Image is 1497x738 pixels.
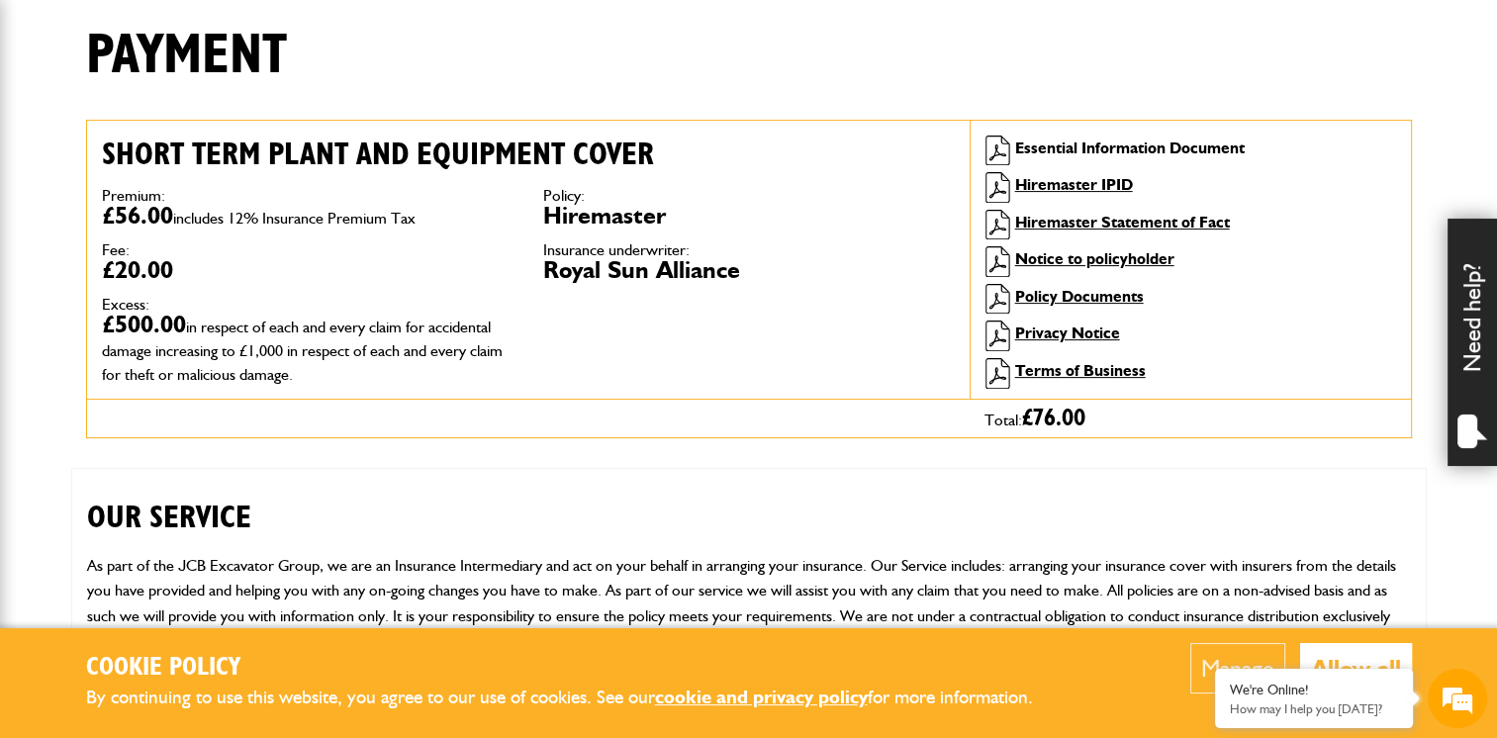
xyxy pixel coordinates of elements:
img: d_20077148190_company_1631870298795_20077148190 [34,110,83,138]
div: We're Online! [1230,682,1398,698]
p: How may I help you today? [1230,701,1398,716]
a: Notice to policyholder [1015,249,1174,268]
input: Enter your phone number [26,300,361,343]
button: Manage [1190,643,1285,693]
a: Privacy Notice [1015,323,1120,342]
a: Hiremaster Statement of Fact [1015,213,1230,231]
div: Minimize live chat window [325,10,372,57]
h2: Short term plant and equipment cover [102,136,955,173]
input: Enter your last name [26,183,361,227]
span: in respect of each and every claim for accidental damage increasing to £1,000 in respect of each ... [102,318,503,384]
textarea: Type your message and hit 'Enter' [26,358,361,564]
input: Enter your email address [26,241,361,285]
dd: Royal Sun Alliance [543,258,955,282]
p: By continuing to use this website, you agree to our use of cookies. See our for more information. [86,683,1066,713]
a: cookie and privacy policy [655,686,868,708]
div: Total: [970,400,1411,437]
dt: Policy: [543,188,955,204]
a: Policy Documents [1015,287,1144,306]
a: Essential Information Document [1015,138,1245,157]
span: 76.00 [1033,407,1085,430]
h2: Cookie Policy [86,653,1066,684]
div: Need help? [1448,219,1497,466]
button: Allow all [1300,643,1412,693]
p: As part of the JCB Excavator Group, we are an Insurance Intermediary and act on your behalf in ar... [87,553,1411,654]
dd: £500.00 [102,313,514,384]
div: Chat with us now [103,111,332,137]
h2: OUR SERVICE [87,469,1411,536]
a: Hiremaster IPID [1015,175,1133,194]
a: Terms of Business [1015,361,1146,380]
em: Start Chat [269,581,359,607]
dd: Hiremaster [543,204,955,228]
dt: Premium: [102,188,514,204]
dt: Insurance underwriter: [543,242,955,258]
h1: Payment [86,23,287,89]
dt: Fee: [102,242,514,258]
span: £ [1022,407,1085,430]
dd: £20.00 [102,258,514,282]
span: includes 12% Insurance Premium Tax [173,209,416,228]
dd: £56.00 [102,204,514,228]
dt: Excess: [102,297,514,313]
